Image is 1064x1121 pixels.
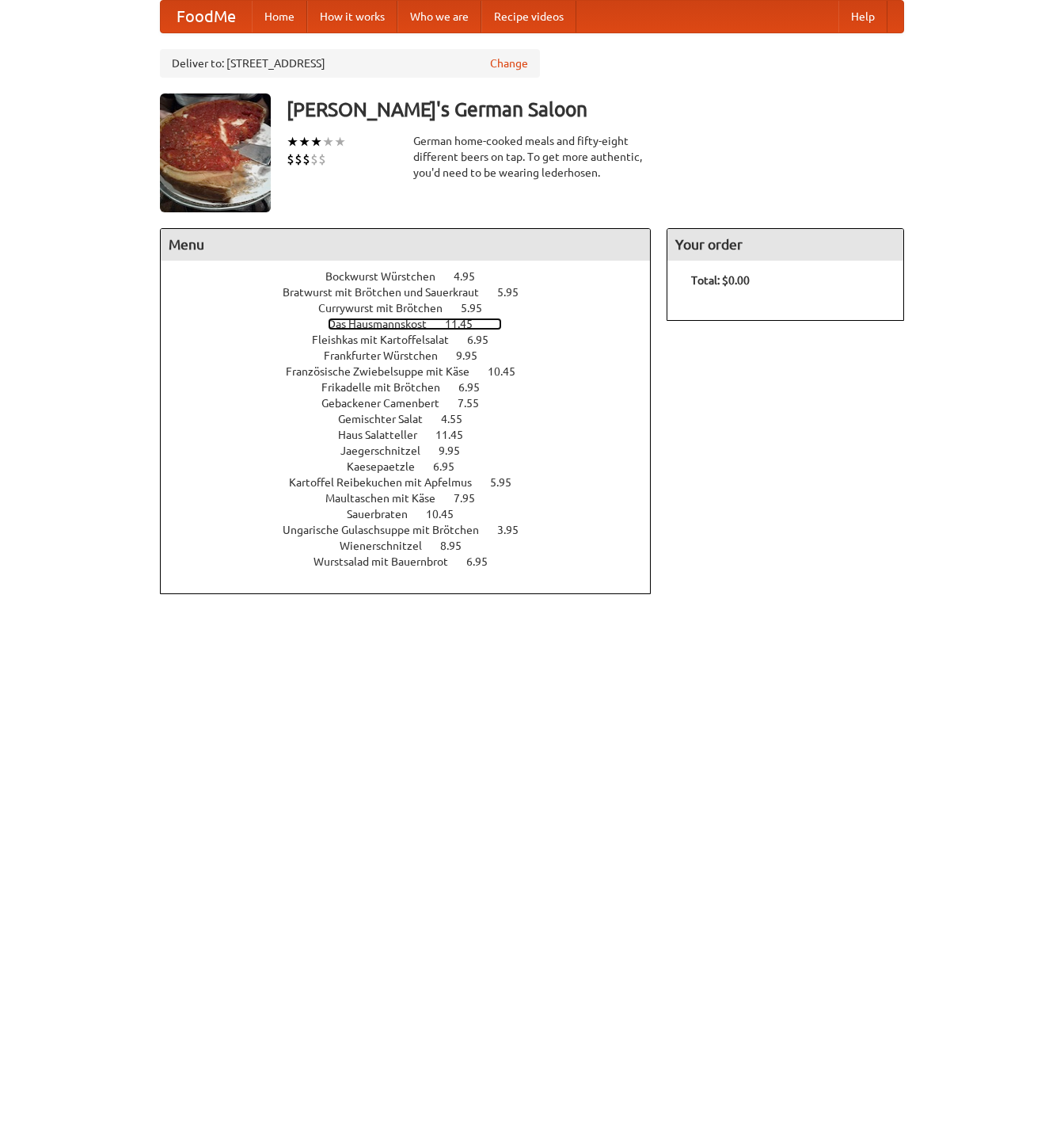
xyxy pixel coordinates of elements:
li: $ [287,151,294,168]
span: Haus Salatteller [338,429,433,441]
span: 3.95 [497,524,534,536]
span: 7.95 [454,492,491,505]
span: Jaegerschnitzel [340,444,436,457]
li: ★ [322,133,334,151]
span: 4.95 [454,270,491,283]
a: Maultaschen mit Käse 7.95 [325,492,504,505]
span: 5.95 [497,286,534,299]
span: Kaesepaetzle [347,460,431,473]
span: 11.45 [445,318,488,330]
span: Currywurst mit Brötchen [318,302,458,315]
li: ★ [287,133,298,151]
a: Das Hausmannskost 11.45 [328,318,502,330]
a: Wurstsalad mit Bauernbrot 6.95 [313,555,517,568]
h3: [PERSON_NAME]'s German Saloon [287,93,904,125]
span: Gemischter Salat [338,413,439,425]
span: Ungarische Gulaschsuppe mit Brötchen [283,524,495,536]
a: Haus Salatteller 11.45 [338,429,492,441]
div: German home-cooked meals and fifty-eight different beers on tap. To get more authentic, you'd nee... [413,133,651,181]
li: $ [294,151,302,168]
a: Kaesepaetzle 6.95 [347,460,484,473]
span: 6.95 [458,381,496,394]
span: Gebackener Camenbert [321,397,455,410]
span: Bockwurst Würstchen [325,270,451,283]
a: Frankfurter Würstchen 9.95 [324,349,507,362]
span: 10.45 [488,365,531,378]
a: FoodMe [161,1,252,32]
span: 4.55 [441,413,478,425]
a: Frikadelle mit Brötchen 6.95 [321,381,509,394]
span: 11.45 [435,429,479,441]
a: Fleishkas mit Kartoffelsalat 6.95 [312,334,518,346]
li: $ [318,151,326,168]
span: 8.95 [440,540,477,552]
span: Frikadelle mit Brötchen [321,381,456,394]
a: Currywurst mit Brötchen 5.95 [318,302,511,315]
div: Deliver to: [STREET_ADDRESS] [160,49,540,78]
span: 6.95 [433,460,470,473]
li: $ [310,151,318,168]
a: Home [252,1,307,32]
a: How it works [307,1,397,32]
span: Frankfurter Würstchen [324,349,454,362]
a: Kartoffel Reibekuchen mit Apfelmus 5.95 [289,476,541,489]
a: Gemischter Salat 4.55 [338,413,492,425]
span: 5.95 [461,302,498,315]
li: $ [302,151,310,168]
h4: Menu [161,229,650,261]
img: angular.jpg [160,93,271,212]
span: Kartoffel Reibekuchen mit Apfelmus [289,476,488,489]
li: ★ [334,133,346,151]
a: Ungarische Gulaschsuppe mit Brötchen 3.95 [283,524,548,536]
a: Sauerbraten 10.45 [347,508,483,520]
h4: Your order [667,229,903,261]
span: Maultaschen mit Käse [325,492,451,505]
a: Jaegerschnitzel 9.95 [340,444,489,457]
a: Gebackener Camenbert 7.55 [321,397,508,410]
span: Französische Zwiebelsuppe mit Käse [286,365,485,378]
b: Total: $0.00 [691,274,750,287]
span: Wurstsalad mit Bauernbrot [313,555,464,568]
span: Bratwurst mit Brötchen und Sauerkraut [283,286,495,299]
span: 6.95 [467,334,504,346]
a: Who we are [397,1,481,32]
span: 9.95 [439,444,476,457]
li: ★ [310,133,322,151]
span: Wienerschnitzel [340,540,438,552]
span: Sauerbraten [347,508,424,520]
span: 10.45 [426,508,469,520]
span: 9.95 [456,349,493,362]
span: 6.95 [466,555,503,568]
a: Französische Zwiebelsuppe mit Käse 10.45 [286,365,545,378]
a: Bratwurst mit Brötchen und Sauerkraut 5.95 [283,286,548,299]
span: 7.55 [458,397,495,410]
a: Wienerschnitzel 8.95 [340,540,491,552]
span: Das Hausmannskost [328,318,443,330]
a: Help [838,1,887,32]
span: Fleishkas mit Kartoffelsalat [312,334,465,346]
a: Bockwurst Würstchen 4.95 [325,270,504,283]
span: 5.95 [490,476,527,489]
a: Recipe videos [481,1,576,32]
a: Change [490,55,528,71]
li: ★ [298,133,310,151]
